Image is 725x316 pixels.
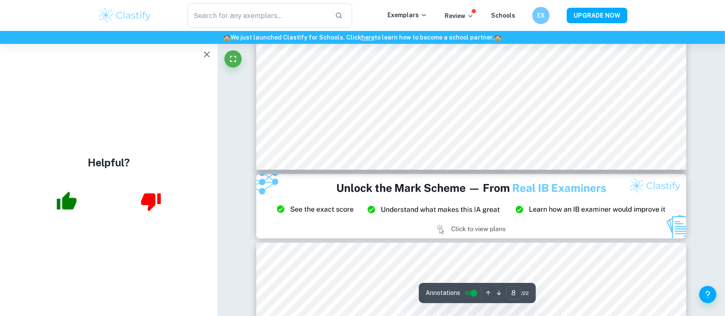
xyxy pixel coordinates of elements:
[224,34,231,41] span: 🏫
[362,34,375,41] a: here
[699,286,716,303] button: Help and Feedback
[387,10,427,20] p: Exemplars
[445,11,474,21] p: Review
[426,288,460,298] span: Annotations
[495,34,502,41] span: 🏫
[532,7,550,24] button: EX
[521,289,529,297] span: / 22
[256,174,686,239] img: Ad
[536,11,546,20] h6: EX
[491,12,515,19] a: Schools
[2,33,723,42] h6: We just launched Clastify for Schools. Click to learn how to become a school partner.
[224,50,242,67] button: Fullscreen
[88,155,130,170] h4: Helpful?
[567,8,627,23] button: UPGRADE NOW
[187,3,328,28] input: Search for any exemplars...
[98,7,152,24] img: Clastify logo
